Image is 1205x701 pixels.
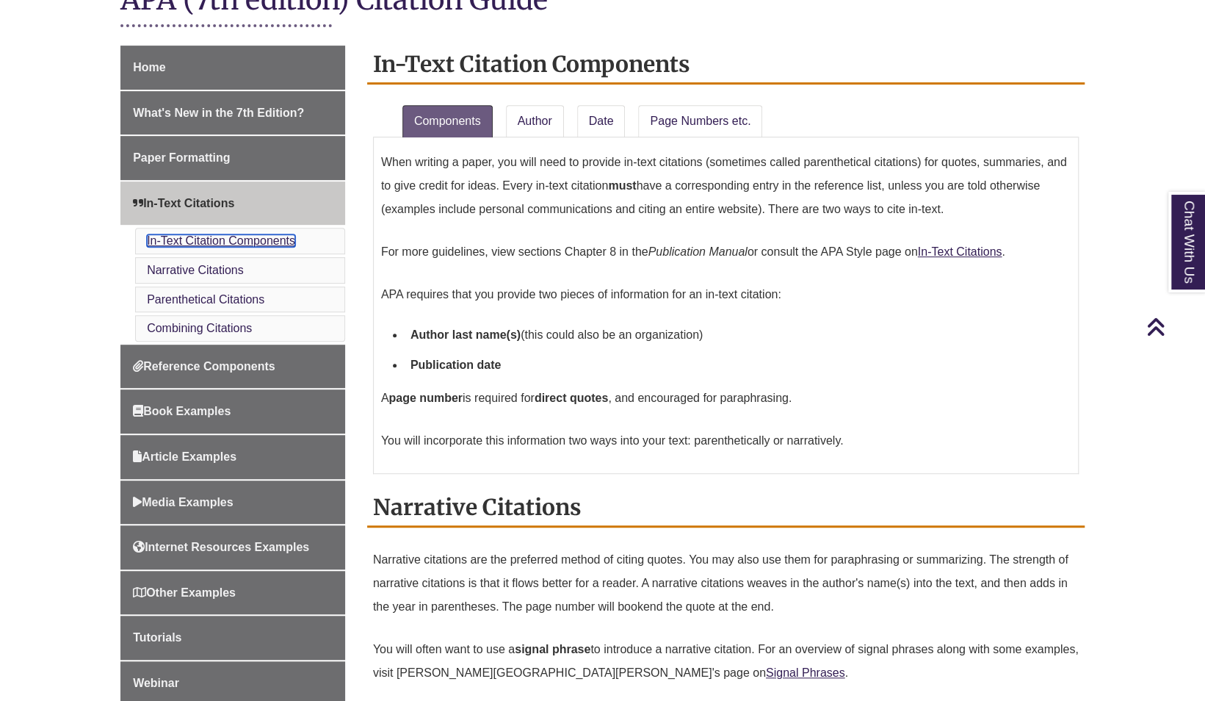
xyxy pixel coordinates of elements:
[918,245,1002,258] a: In-Text Citations
[133,450,236,463] span: Article Examples
[367,46,1085,85] h2: In-Text Citation Components
[381,145,1071,227] p: When writing a paper, you will need to provide in-text citations (sometimes called parenthetical ...
[577,105,626,137] a: Date
[133,586,236,599] span: Other Examples
[608,179,636,192] strong: must
[120,181,345,226] a: In-Text Citations
[648,245,748,258] em: Publication Manual
[133,496,234,508] span: Media Examples
[133,541,309,553] span: Internet Resources Examples
[410,359,502,371] strong: Publication date
[133,107,304,119] span: What's New in the 7th Edition?
[133,61,165,73] span: Home
[373,632,1079,691] p: You will often want to use a to introduce a narrative citation. For an overview of signal phrases...
[120,435,345,479] a: Article Examples
[120,571,345,615] a: Other Examples
[147,234,295,247] a: In-Text Citation Components
[638,105,762,137] a: Page Numbers etc.
[133,405,231,417] span: Book Examples
[133,677,179,689] span: Webinar
[410,328,521,341] strong: Author last name(s)
[120,389,345,434] a: Book Examples
[381,423,1071,459] p: You will incorporate this information two ways into your text: parenthetically or narratively.
[120,345,345,389] a: Reference Components
[147,293,264,306] a: Parenthetical Citations
[1146,317,1201,337] a: Back to Top
[388,392,462,404] strong: page number
[120,136,345,180] a: Paper Formatting
[405,320,1071,350] li: (this could also be an organization)
[133,631,181,644] span: Tutorials
[133,360,275,373] span: Reference Components
[120,46,345,90] a: Home
[133,197,234,209] span: In-Text Citations
[373,542,1079,625] p: Narrative citations are the preferred method of citing quotes. You may also use them for paraphra...
[402,105,493,137] a: Components
[506,105,564,137] a: Author
[147,264,244,276] a: Narrative Citations
[120,525,345,569] a: Internet Resources Examples
[535,392,608,404] strong: direct quotes
[133,151,230,164] span: Paper Formatting
[120,481,345,525] a: Media Examples
[367,489,1085,528] h2: Narrative Citations
[120,91,345,135] a: What's New in the 7th Edition?
[515,643,590,655] strong: signal phrase
[147,322,252,334] a: Combining Citations
[120,616,345,660] a: Tutorials
[381,234,1071,270] p: For more guidelines, view sections Chapter 8 in the or consult the APA Style page on .
[381,277,1071,312] p: APA requires that you provide two pieces of information for an in-text citation:
[766,666,845,679] a: Signal Phrases
[381,381,1071,416] p: A is required for , and encouraged for paraphrasing.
